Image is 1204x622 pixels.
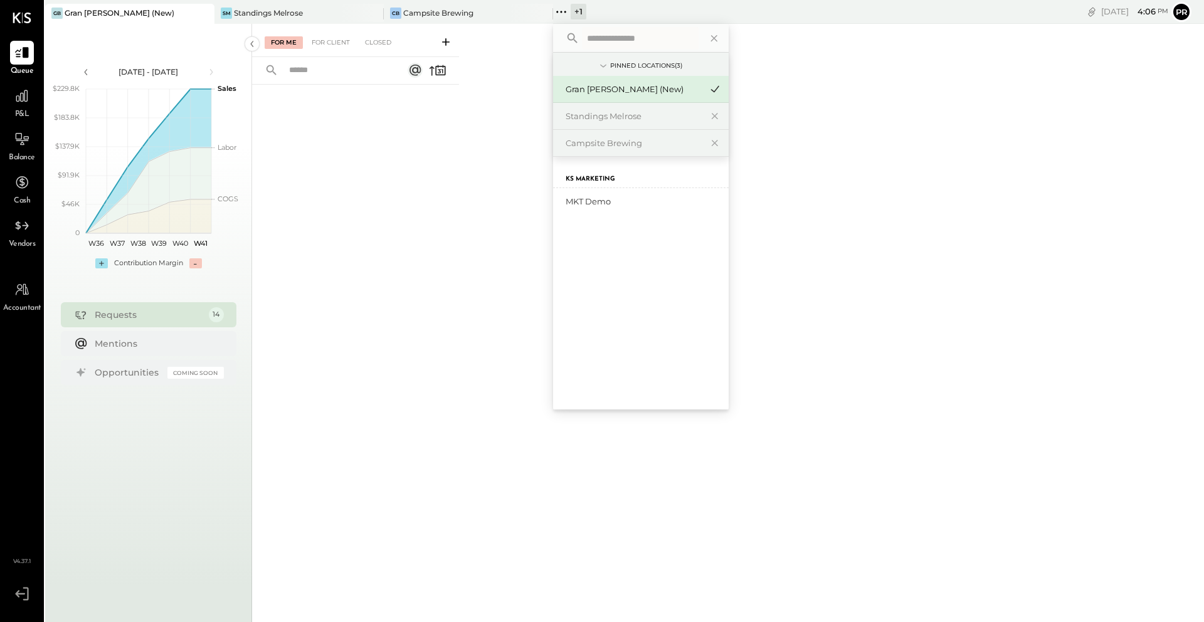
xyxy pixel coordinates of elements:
[75,228,80,237] text: 0
[3,303,41,314] span: Accountant
[305,36,356,49] div: For Client
[566,83,701,95] div: Gran [PERSON_NAME] (New)
[209,307,224,322] div: 14
[58,171,80,179] text: $91.9K
[95,258,108,268] div: +
[566,137,701,149] div: Campsite Brewing
[9,239,36,250] span: Vendors
[566,175,615,184] label: KS Marketing
[234,8,303,18] div: Standings Melrose
[566,110,701,122] div: Standings Melrose
[189,258,202,268] div: -
[566,196,722,208] div: MKT Demo
[265,36,303,49] div: For Me
[1,84,43,120] a: P&L
[1,41,43,77] a: Queue
[167,367,224,379] div: Coming Soon
[95,66,202,77] div: [DATE] - [DATE]
[9,152,35,164] span: Balance
[95,337,218,350] div: Mentions
[1101,6,1168,18] div: [DATE]
[1,171,43,207] a: Cash
[1085,5,1098,18] div: copy link
[403,8,473,18] div: Campsite Brewing
[11,66,34,77] span: Queue
[218,84,236,93] text: Sales
[172,239,187,248] text: W40
[65,8,174,18] div: Gran [PERSON_NAME] (New)
[1,127,43,164] a: Balance
[53,84,80,93] text: $229.8K
[221,8,232,19] div: SM
[114,258,183,268] div: Contribution Margin
[194,239,208,248] text: W41
[51,8,63,19] div: GB
[95,308,203,321] div: Requests
[61,199,80,208] text: $46K
[151,239,167,248] text: W39
[1,214,43,250] a: Vendors
[88,239,104,248] text: W36
[1171,2,1191,22] button: Pr
[218,194,238,203] text: COGS
[1,278,43,314] a: Accountant
[571,4,586,19] div: + 1
[359,36,398,49] div: Closed
[54,113,80,122] text: $183.8K
[218,143,236,152] text: Labor
[110,239,125,248] text: W37
[95,366,161,379] div: Opportunities
[610,61,682,70] div: Pinned Locations ( 3 )
[55,142,80,150] text: $137.9K
[390,8,401,19] div: CB
[130,239,145,248] text: W38
[14,196,30,207] span: Cash
[15,109,29,120] span: P&L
